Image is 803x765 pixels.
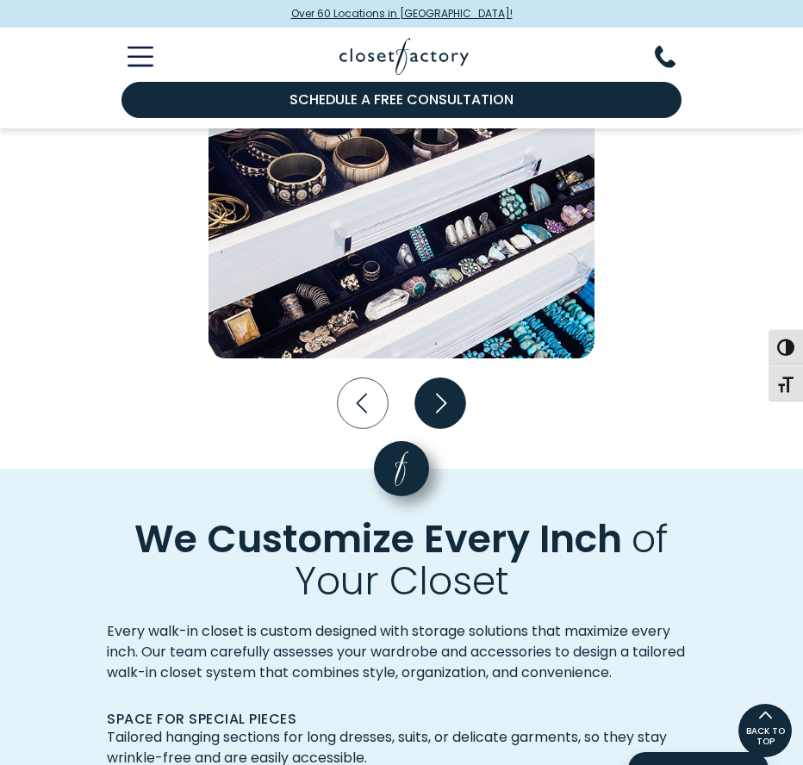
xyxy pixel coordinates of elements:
button: Phone Number [655,46,696,68]
button: Next slide [409,372,471,434]
p: Every walk-in closet is custom designed with storage solutions that maximize every inch. Our team... [107,621,696,683]
button: Toggle Font size [769,365,803,401]
span: Space for Special Pieces [107,711,696,727]
span: of Your Closet [295,512,669,607]
button: Previous slide [332,372,394,434]
span: BACK TO TOP [738,726,792,747]
a: Schedule a Free Consultation [121,82,682,118]
button: Toggle High Contrast [769,329,803,365]
button: Toggle Mobile Menu [107,47,153,67]
span: We Customize Every Inch [134,512,622,566]
img: Closet Factory Logo [339,38,469,75]
a: BACK TO TOP [738,703,793,758]
span: Over 60 Locations in [GEOGRAPHIC_DATA]! [291,6,513,22]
